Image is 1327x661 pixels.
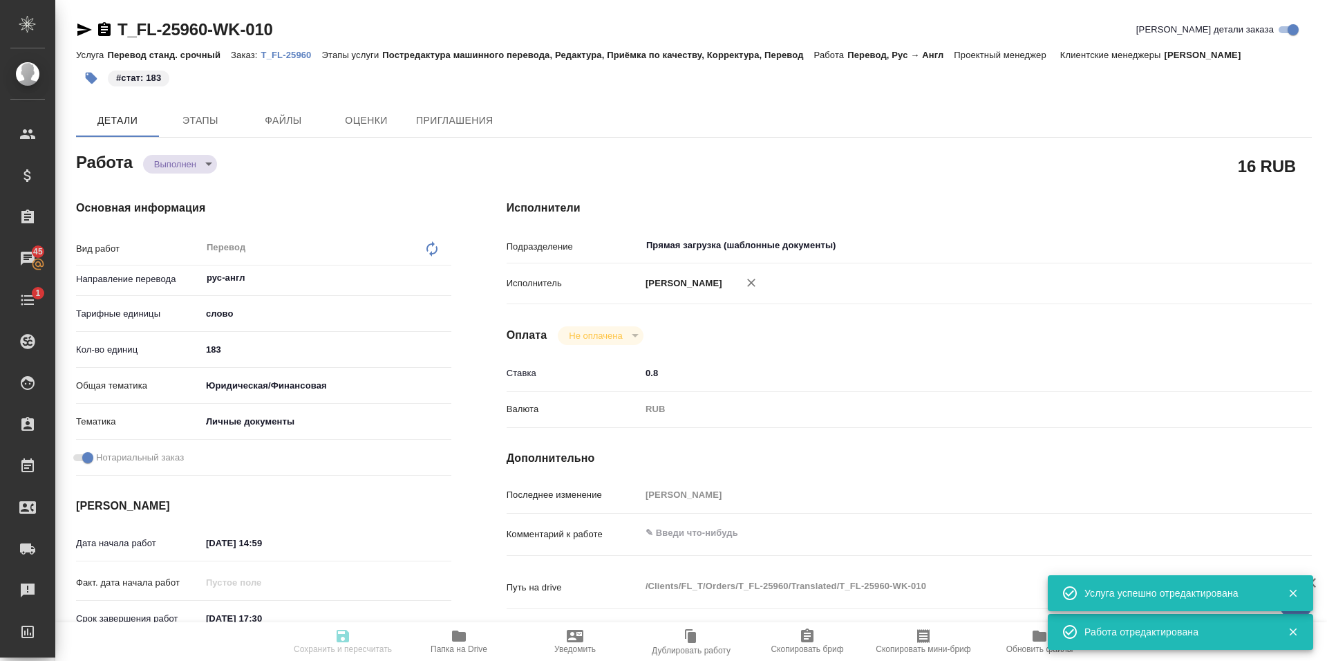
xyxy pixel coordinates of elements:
span: Дублировать работу [652,646,731,655]
span: Скопировать бриф [771,644,843,654]
input: Пустое поле [641,485,1245,505]
p: Путь на drive [507,581,641,595]
span: Файлы [250,112,317,129]
p: [PERSON_NAME] [1165,50,1252,60]
button: Open [1237,244,1240,247]
p: Комментарий к работе [507,528,641,541]
p: Срок завершения работ [76,612,201,626]
h4: Дополнительно [507,450,1312,467]
button: Не оплачена [565,330,626,342]
p: #стат: 183 [116,71,161,85]
p: [PERSON_NAME] [641,277,722,290]
a: 1 [3,283,52,317]
p: T_FL-25960 [261,50,322,60]
p: Этапы услуги [322,50,383,60]
span: Детали [84,112,151,129]
a: T_FL-25960-WK-010 [117,20,273,39]
input: ✎ Введи что-нибудь [641,363,1245,383]
button: Дублировать работу [633,622,749,661]
p: Факт. дата начала работ [76,576,201,590]
span: Обновить файлы [1006,644,1073,654]
a: 45 [3,241,52,276]
p: Дата начала работ [76,537,201,550]
div: Выполнен [558,326,643,345]
p: Клиентские менеджеры [1060,50,1165,60]
button: Скопировать мини-бриф [865,622,981,661]
p: Подразделение [507,240,641,254]
p: Проектный менеджер [954,50,1049,60]
button: Уведомить [517,622,633,661]
div: Юридическая/Финансовая [201,374,451,398]
span: [PERSON_NAME] детали заказа [1136,23,1274,37]
span: 45 [25,245,51,259]
p: Постредактура машинного перевода, Редактура, Приёмка по качеству, Корректура, Перевод [382,50,813,60]
span: Папка на Drive [431,644,487,654]
button: Open [444,277,446,279]
input: ✎ Введи что-нибудь [201,339,451,360]
button: Добавить тэг [76,63,106,93]
p: Последнее изменение [507,488,641,502]
span: Приглашения [416,112,493,129]
button: Выполнен [150,158,200,170]
button: Скопировать ссылку для ЯМессенджера [76,21,93,38]
div: Работа отредактирована [1084,625,1267,639]
button: Сохранить и пересчитать [285,622,401,661]
span: Нотариальный заказ [96,451,184,465]
input: Пустое поле [201,572,322,593]
h4: Основная информация [76,200,451,216]
div: Услуга успешно отредактирована [1084,586,1267,600]
h4: Оплата [507,327,547,344]
button: Обновить файлы [981,622,1098,661]
p: Перевод, Рус → Англ [847,50,954,60]
span: Этапы [167,112,234,129]
h2: Работа [76,149,133,174]
a: T_FL-25960 [261,48,322,60]
div: слово [201,302,451,326]
p: Заказ: [231,50,261,60]
p: Направление перевода [76,272,201,286]
button: Закрыть [1279,626,1307,638]
h4: [PERSON_NAME] [76,498,451,514]
input: ✎ Введи что-нибудь [201,533,322,553]
p: Ставка [507,366,641,380]
p: Услуга [76,50,107,60]
input: ✎ Введи что-нибудь [201,608,322,629]
p: Перевод станд. срочный [107,50,231,60]
button: Скопировать бриф [749,622,865,661]
p: Валюта [507,402,641,416]
div: Выполнен [143,155,217,174]
span: 1 [27,286,48,300]
button: Закрыть [1279,587,1307,599]
button: Скопировать ссылку [96,21,113,38]
span: стат: 183 [106,71,171,83]
h2: 16 RUB [1238,154,1296,178]
p: Исполнитель [507,277,641,290]
span: Оценки [333,112,399,129]
p: Тарифные единицы [76,307,201,321]
button: Папка на Drive [401,622,517,661]
p: Вид работ [76,242,201,256]
p: Общая тематика [76,379,201,393]
h4: Исполнители [507,200,1312,216]
span: Сохранить и пересчитать [294,644,392,654]
p: Работа [814,50,848,60]
div: Личные документы [201,410,451,434]
textarea: /Clients/FL_T/Orders/T_FL-25960/Translated/T_FL-25960-WK-010 [641,575,1245,598]
p: Тематика [76,415,201,429]
button: Удалить исполнителя [736,268,766,298]
div: RUB [641,398,1245,421]
p: Кол-во единиц [76,343,201,357]
span: Скопировать мини-бриф [876,644,970,654]
span: Уведомить [554,644,596,654]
